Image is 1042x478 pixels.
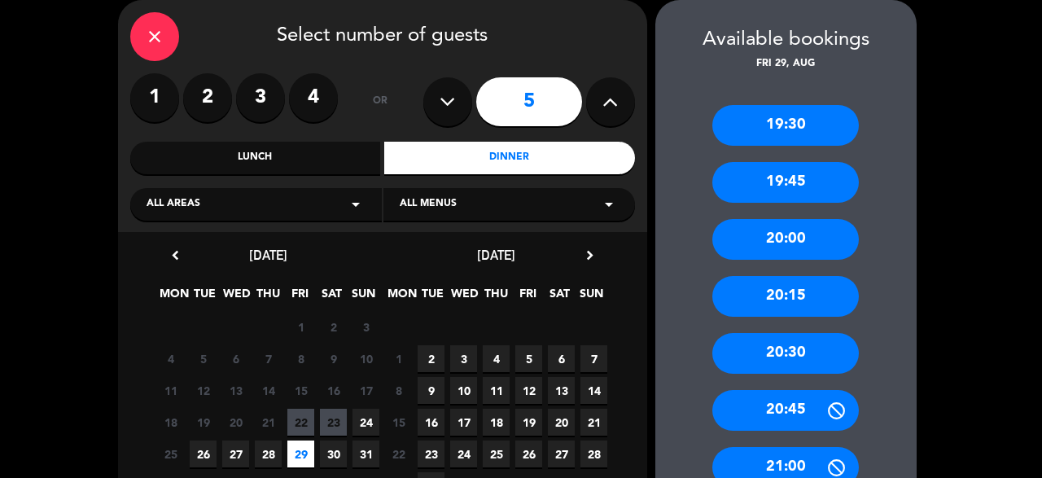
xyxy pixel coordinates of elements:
[712,162,859,203] div: 19:45
[130,142,381,174] div: Lunch
[183,73,232,122] label: 2
[384,142,635,174] div: Dinner
[255,377,282,404] span: 14
[515,441,542,467] span: 26
[655,56,917,72] div: Fri 29, Aug
[190,441,217,467] span: 26
[255,345,282,372] span: 7
[548,345,575,372] span: 6
[418,377,444,404] span: 9
[287,377,314,404] span: 15
[320,314,347,340] span: 2
[515,409,542,436] span: 19
[289,73,338,122] label: 4
[157,345,184,372] span: 4
[318,284,345,311] span: SAT
[581,247,598,264] i: chevron_right
[515,377,542,404] span: 12
[483,345,510,372] span: 4
[580,377,607,404] span: 14
[354,73,407,130] div: or
[419,284,446,311] span: TUE
[546,284,573,311] span: SAT
[320,409,347,436] span: 23
[477,247,515,263] span: [DATE]
[255,441,282,467] span: 28
[712,333,859,374] div: 20:30
[548,441,575,467] span: 27
[580,409,607,436] span: 21
[418,409,444,436] span: 16
[385,409,412,436] span: 15
[548,409,575,436] span: 20
[483,441,510,467] span: 25
[222,441,249,467] span: 27
[320,441,347,467] span: 30
[287,441,314,467] span: 29
[450,345,477,372] span: 3
[385,345,412,372] span: 1
[352,409,379,436] span: 24
[655,24,917,56] div: Available bookings
[222,409,249,436] span: 20
[160,284,186,311] span: MON
[712,105,859,146] div: 19:30
[712,219,859,260] div: 20:00
[352,314,379,340] span: 3
[223,284,250,311] span: WED
[255,284,282,311] span: THU
[483,409,510,436] span: 18
[599,195,619,214] i: arrow_drop_down
[548,377,575,404] span: 13
[712,276,859,317] div: 20:15
[287,409,314,436] span: 22
[450,409,477,436] span: 17
[145,27,164,46] i: close
[190,409,217,436] span: 19
[130,12,635,61] div: Select number of guests
[451,284,478,311] span: WED
[236,73,285,122] label: 3
[580,345,607,372] span: 7
[287,314,314,340] span: 1
[191,284,218,311] span: TUE
[130,73,179,122] label: 1
[222,345,249,372] span: 6
[157,441,184,467] span: 25
[190,377,217,404] span: 12
[190,345,217,372] span: 5
[287,284,313,311] span: FRI
[483,377,510,404] span: 11
[515,345,542,372] span: 5
[346,195,366,214] i: arrow_drop_down
[514,284,541,311] span: FRI
[255,409,282,436] span: 21
[350,284,377,311] span: SUN
[450,377,477,404] span: 10
[287,345,314,372] span: 8
[712,390,859,431] div: 20:45
[578,284,605,311] span: SUN
[400,196,457,213] span: All menus
[385,377,412,404] span: 8
[385,441,412,467] span: 22
[580,441,607,467] span: 28
[320,345,347,372] span: 9
[418,345,444,372] span: 2
[387,284,414,311] span: MON
[147,196,200,213] span: All areas
[157,409,184,436] span: 18
[222,377,249,404] span: 13
[450,441,477,467] span: 24
[418,441,444,467] span: 23
[352,441,379,467] span: 31
[352,345,379,372] span: 10
[320,377,347,404] span: 16
[157,377,184,404] span: 11
[167,247,184,264] i: chevron_left
[483,284,510,311] span: THU
[249,247,287,263] span: [DATE]
[352,377,379,404] span: 17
